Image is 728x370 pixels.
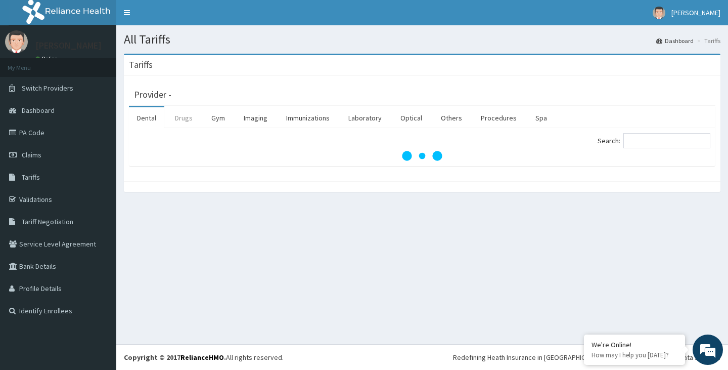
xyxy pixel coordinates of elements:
a: Drugs [167,107,201,129]
span: Tariffs [22,173,40,182]
a: Procedures [473,107,525,129]
a: Dashboard [656,36,694,45]
a: Laboratory [340,107,390,129]
span: Dashboard [22,106,55,115]
a: Immunizations [278,107,338,129]
a: Online [35,55,60,62]
img: User Image [653,7,665,19]
span: Tariff Negotiation [22,217,73,226]
footer: All rights reserved. [116,344,728,370]
h3: Tariffs [129,60,153,69]
img: User Image [5,30,28,53]
a: Spa [527,107,555,129]
div: We're Online! [591,340,677,349]
svg: audio-loading [402,136,442,176]
h3: Provider - [134,90,171,99]
p: How may I help you today? [591,351,677,359]
strong: Copyright © 2017 . [124,353,226,362]
a: RelianceHMO [180,353,224,362]
input: Search: [623,133,710,148]
h1: All Tariffs [124,33,720,46]
li: Tariffs [695,36,720,45]
a: Imaging [236,107,276,129]
a: Others [433,107,470,129]
label: Search: [598,133,710,148]
span: Claims [22,150,41,159]
a: Dental [129,107,164,129]
p: [PERSON_NAME] [35,41,102,50]
div: Redefining Heath Insurance in [GEOGRAPHIC_DATA] using Telemedicine and Data Science! [453,352,720,362]
span: Switch Providers [22,84,73,93]
a: Optical [392,107,430,129]
a: Gym [203,107,233,129]
span: [PERSON_NAME] [671,8,720,17]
